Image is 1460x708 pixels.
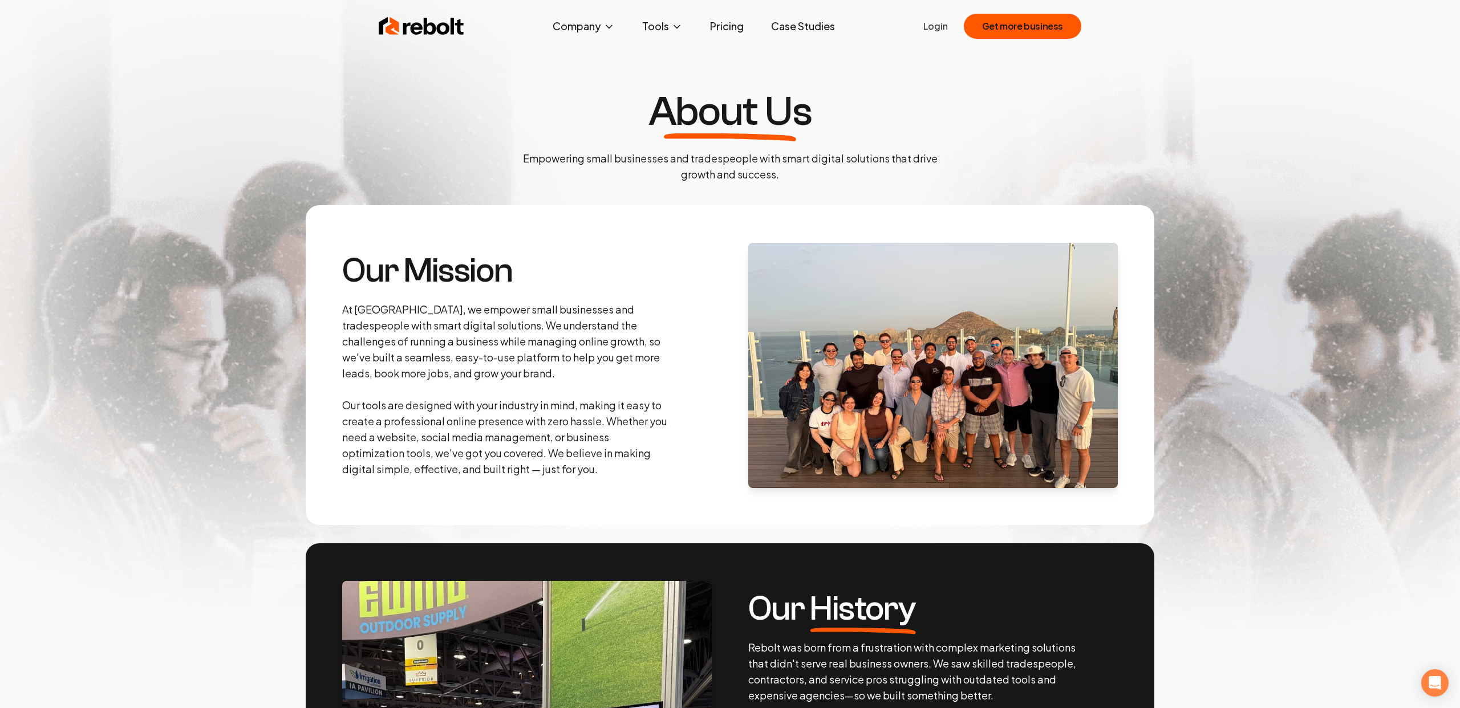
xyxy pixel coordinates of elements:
a: Login [923,19,948,33]
div: Open Intercom Messenger [1421,669,1449,697]
h3: Our [748,592,1077,626]
button: Company [544,15,624,38]
h3: Our Mission [342,254,671,288]
img: Rebolt Logo [379,15,464,38]
button: Get more business [964,14,1081,39]
span: History [810,592,916,626]
h1: About Us [648,91,812,132]
button: Tools [633,15,692,38]
p: Empowering small businesses and tradespeople with smart digital solutions that drive growth and s... [513,150,947,182]
img: About [748,243,1118,488]
a: Pricing [701,15,753,38]
a: Case Studies [762,15,844,38]
p: At [GEOGRAPHIC_DATA], we empower small businesses and tradespeople with smart digital solutions. ... [342,302,671,477]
